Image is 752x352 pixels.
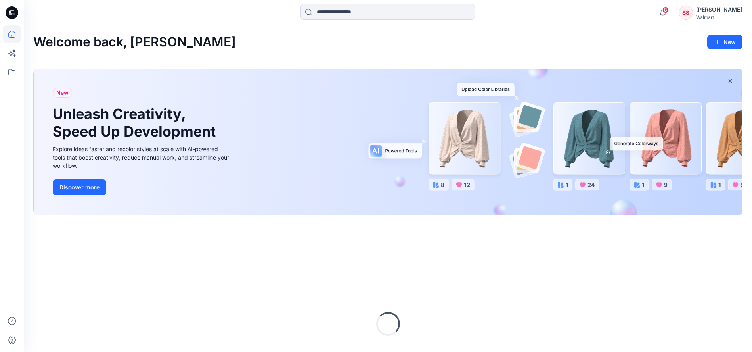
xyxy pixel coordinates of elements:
[696,14,742,20] div: Walmart
[56,88,69,98] span: New
[662,7,669,13] span: 8
[53,179,106,195] button: Discover more
[707,35,742,49] button: New
[53,106,219,140] h1: Unleash Creativity, Speed Up Development
[53,179,231,195] a: Discover more
[679,6,693,20] div: SS
[53,145,231,170] div: Explore ideas faster and recolor styles at scale with AI-powered tools that boost creativity, red...
[33,35,236,50] h2: Welcome back, [PERSON_NAME]
[696,5,742,14] div: [PERSON_NAME]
